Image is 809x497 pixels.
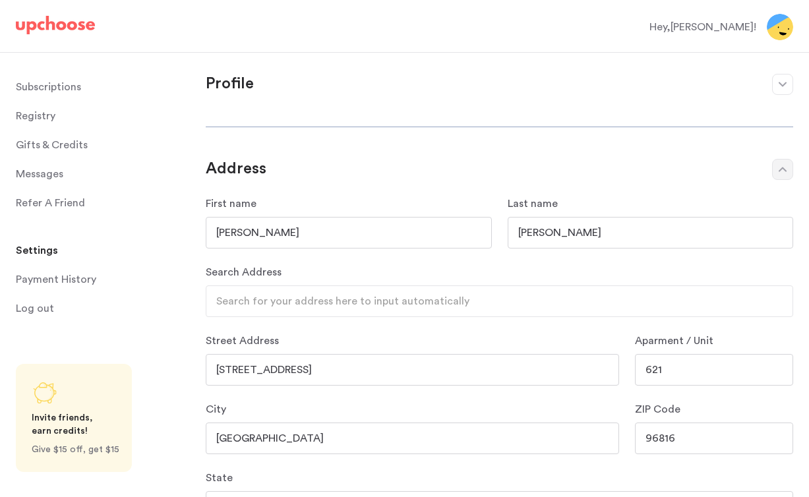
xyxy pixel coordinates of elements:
[16,266,166,293] a: Payment History
[16,190,85,216] p: Refer A Friend
[16,103,166,129] a: Registry
[16,132,166,158] a: Gifts & Credits
[206,333,619,349] p: Street Address
[16,295,54,322] span: Log out
[206,74,759,95] p: Profile
[16,364,132,472] a: Share UpChoose
[635,401,793,417] p: ZIP Code
[16,266,96,293] p: Payment History
[16,74,166,100] a: Subscriptions
[16,132,88,158] span: Gifts & Credits
[16,16,95,34] img: UpChoose
[635,333,793,349] p: Aparment / Unit
[16,74,81,100] p: Subscriptions
[649,19,756,35] div: Hey, [PERSON_NAME] !
[16,295,166,322] a: Log out
[16,161,63,187] span: Messages
[206,470,793,486] p: State
[206,401,619,417] p: City
[206,264,793,280] p: Search Address
[16,190,166,216] a: Refer A Friend
[16,16,95,40] a: UpChoose
[206,196,492,212] p: First name
[206,285,793,317] input: Search for your address here to input automatically
[16,237,166,264] a: Settings
[16,237,58,264] span: Settings
[508,196,794,212] p: Last name
[206,159,759,180] p: Address
[16,103,55,129] span: Registry
[16,161,166,187] a: Messages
